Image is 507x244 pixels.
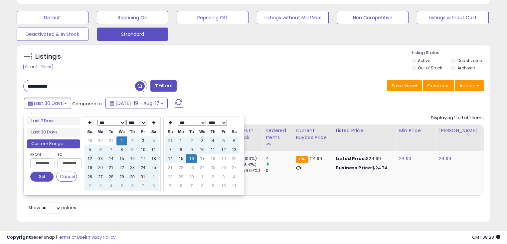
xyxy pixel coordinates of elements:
[218,163,229,172] td: 26
[84,182,95,191] td: 2
[84,154,95,163] td: 12
[127,154,138,163] td: 16
[266,127,290,141] div: Ordered Items
[176,127,186,136] th: Mo
[72,101,103,107] span: Compared to:
[30,151,54,158] label: From
[236,127,260,141] div: Days In Stock
[336,165,391,171] div: $24.74
[115,100,159,107] span: [DATE]-19 - Aug-17
[127,136,138,145] td: 2
[296,127,330,141] div: Current Buybox Price
[457,58,482,63] label: Deactivated
[127,127,138,136] th: Th
[240,162,256,167] small: (76.47%)
[30,172,54,182] button: Set
[165,154,176,163] td: 14
[165,173,176,182] td: 28
[336,155,366,162] b: Listed Price:
[27,117,80,125] li: Last 7 Days
[106,163,116,172] td: 21
[176,163,186,172] td: 22
[310,155,322,162] span: 24.99
[148,182,159,191] td: 8
[105,98,168,109] button: [DATE]-19 - Aug-17
[116,163,127,172] td: 22
[417,11,489,24] button: Listings without Cost
[106,127,116,136] th: Tu
[165,145,176,154] td: 7
[218,145,229,154] td: 12
[177,11,249,24] button: Repricing Off
[176,136,186,145] td: 1
[148,154,159,163] td: 18
[197,173,208,182] td: 1
[208,173,218,182] td: 2
[236,156,263,162] div: 30 (100%)
[138,136,148,145] td: 3
[176,145,186,154] td: 8
[186,136,197,145] td: 2
[197,163,208,172] td: 24
[148,127,159,136] th: Sa
[34,100,63,107] span: Last 30 Days
[56,172,77,182] button: Cancel
[387,80,422,91] button: Save View
[150,80,176,92] button: Filters
[176,182,186,191] td: 6
[148,163,159,172] td: 25
[236,168,263,174] div: 17 (56.67%)
[138,173,148,182] td: 31
[148,136,159,145] td: 4
[176,173,186,182] td: 29
[186,154,197,163] td: 16
[186,173,197,182] td: 30
[229,173,240,182] td: 4
[116,182,127,191] td: 5
[97,11,169,24] button: Repricing On
[431,115,484,121] div: Displaying 1 to 1 of 1 items
[229,154,240,163] td: 20
[17,28,88,41] button: Deactivated & In Stock
[138,127,148,136] th: Fr
[208,136,218,145] td: 4
[218,136,229,145] td: 5
[138,145,148,154] td: 10
[218,182,229,191] td: 10
[412,50,491,56] p: Listing States:
[208,127,218,136] th: Th
[186,127,197,136] th: Tu
[95,136,106,145] td: 30
[336,156,391,162] div: $24.99
[208,145,218,154] td: 11
[186,182,197,191] td: 7
[127,182,138,191] td: 6
[148,145,159,154] td: 11
[95,182,106,191] td: 3
[457,65,475,71] label: Archived
[186,145,197,154] td: 9
[197,127,208,136] th: We
[57,234,85,240] a: Terms of Use
[208,163,218,172] td: 25
[427,82,448,89] span: Columns
[439,155,451,162] a: 24.99
[17,11,88,24] button: Default
[266,156,293,162] div: 4
[138,154,148,163] td: 17
[84,127,95,136] th: Su
[208,154,218,163] td: 18
[116,154,127,163] td: 15
[418,65,442,71] label: Out of Stock
[106,136,116,145] td: 31
[95,173,106,182] td: 27
[165,127,176,136] th: Su
[84,173,95,182] td: 26
[165,136,176,145] td: 31
[138,163,148,172] td: 24
[84,136,95,145] td: 29
[7,234,115,241] div: seller snap | |
[399,127,433,134] div: Min Price
[84,163,95,172] td: 19
[257,11,329,24] button: Listings without Min/Max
